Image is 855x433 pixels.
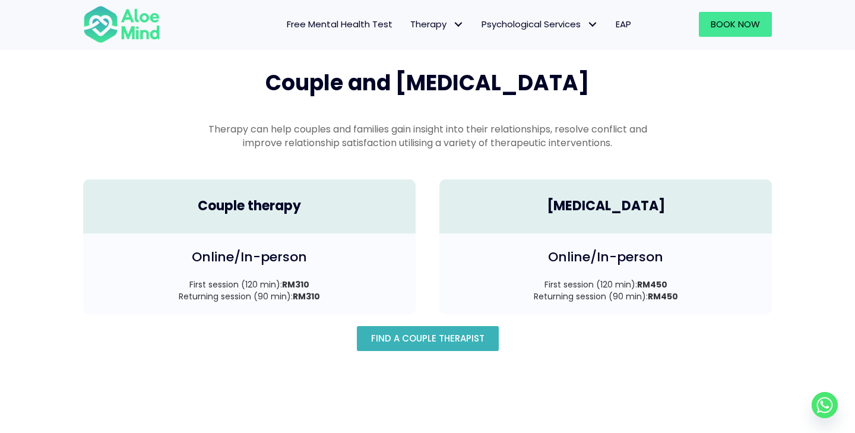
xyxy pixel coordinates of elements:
strong: RM450 [648,290,678,302]
h4: [MEDICAL_DATA] [451,197,760,216]
h4: Couple therapy [95,197,404,216]
span: Therapy: submenu [449,16,467,33]
span: Book Now [711,18,760,30]
img: Aloe mind Logo [83,5,160,44]
span: Free Mental Health Test [287,18,392,30]
strong: RM310 [282,279,309,290]
nav: Menu [176,12,640,37]
p: Therapy can help couples and families gain insight into their relationships, resolve conflict and... [204,122,651,150]
a: EAP [607,12,640,37]
span: Find A Couple Therapist [371,332,484,344]
strong: RM310 [293,290,320,302]
span: Couple and [MEDICAL_DATA] [265,68,590,98]
h4: Online/In-person [451,248,760,267]
a: Book Now [699,12,772,37]
a: Psychological ServicesPsychological Services: submenu [473,12,607,37]
span: Psychological Services: submenu [584,16,601,33]
span: EAP [616,18,631,30]
a: TherapyTherapy: submenu [401,12,473,37]
span: Psychological Services [482,18,598,30]
span: Therapy [410,18,464,30]
a: Free Mental Health Test [278,12,401,37]
a: Find A Couple Therapist [357,326,499,351]
a: Whatsapp [812,392,838,418]
p: First session (120 min): Returning session (90 min): [95,279,404,303]
strong: RM450 [637,279,667,290]
h4: Online/In-person [95,248,404,267]
p: First session (120 min): Returning session (90 min): [451,279,760,303]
